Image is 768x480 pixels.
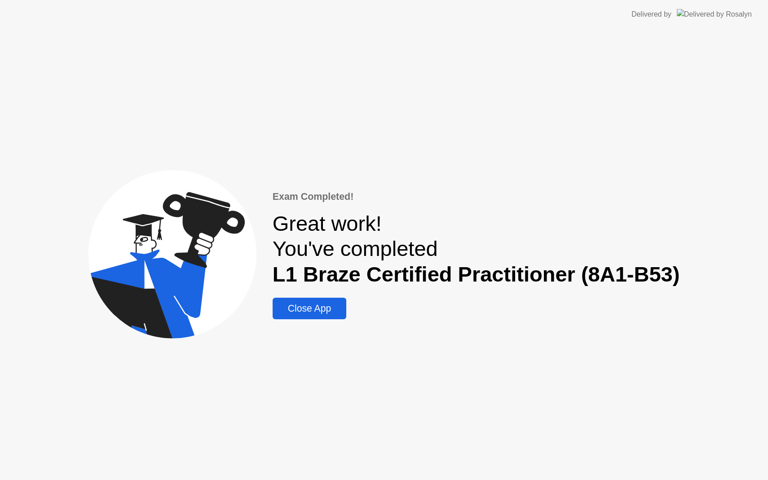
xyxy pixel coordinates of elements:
div: Delivered by [631,9,671,20]
div: Great work! You've completed [273,211,680,287]
button: Close App [273,298,346,319]
div: Exam Completed! [273,189,680,204]
b: L1 Braze Certified Practitioner (8A1-B53) [273,262,680,286]
img: Delivered by Rosalyn [677,9,752,19]
div: Close App [275,303,344,314]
